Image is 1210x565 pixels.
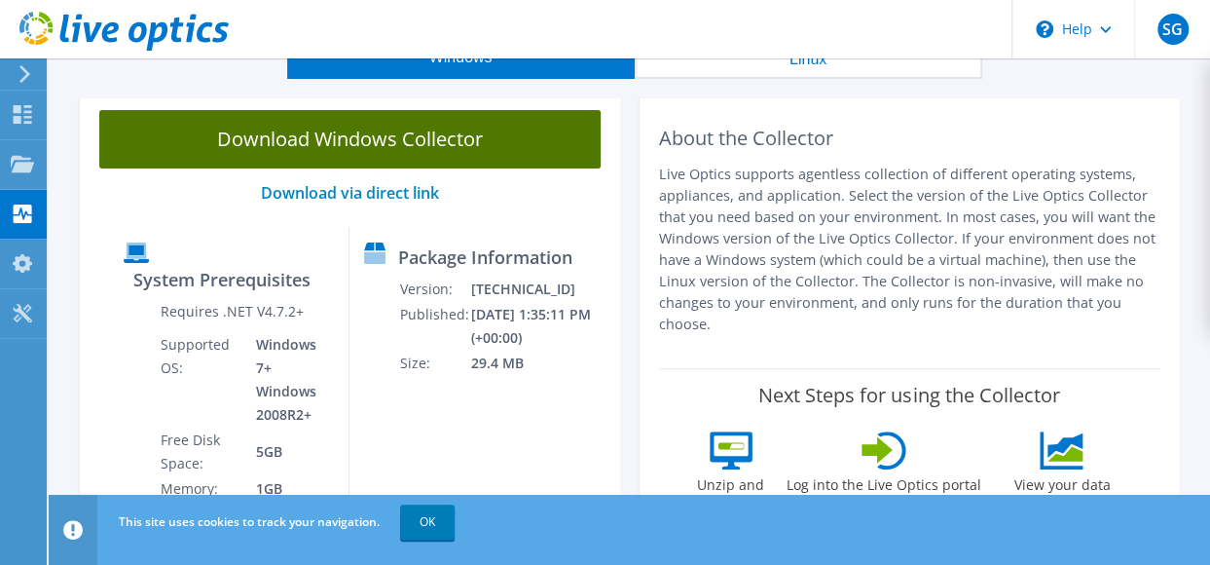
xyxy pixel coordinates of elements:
[758,384,1059,407] label: Next Steps for using the Collector
[470,351,611,376] td: 29.4 MB
[133,270,311,289] label: System Prerequisites
[160,428,240,476] td: Free Disk Space:
[160,332,240,428] td: Supported OS:
[470,277,611,302] td: [TECHNICAL_ID]
[119,513,380,530] span: This site uses cookies to track your navigation.
[399,302,470,351] td: Published:
[241,332,334,428] td: Windows 7+ Windows 2008R2+
[659,127,1160,150] h2: About the Collector
[659,164,1160,335] p: Live Optics supports agentless collection of different operating systems, appliances, and applica...
[161,302,304,321] label: Requires .NET V4.7.2+
[686,470,776,514] label: Unzip and run the .exe
[399,277,470,302] td: Version:
[786,470,982,514] label: Log into the Live Optics portal and view your project
[470,302,611,351] td: [DATE] 1:35:11 PM (+00:00)
[160,476,240,502] td: Memory:
[241,428,334,476] td: 5GB
[398,247,572,267] label: Package Information
[241,476,334,502] td: 1GB
[399,351,470,376] td: Size:
[99,110,601,169] a: Download Windows Collector
[992,470,1132,514] label: View your data within the project
[261,182,439,204] a: Download via direct link
[1036,20,1053,38] svg: \n
[1157,14,1189,45] span: SG
[400,505,455,540] a: OK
